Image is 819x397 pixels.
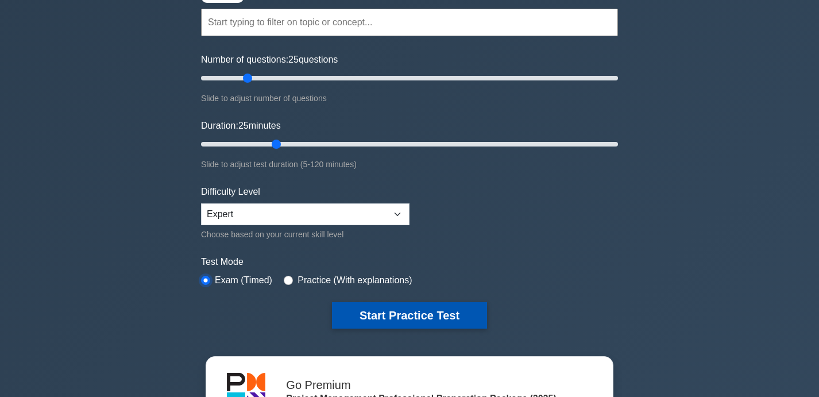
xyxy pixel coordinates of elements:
input: Start typing to filter on topic or concept... [201,9,618,36]
label: Test Mode [201,255,618,269]
label: Practice (With explanations) [298,273,412,287]
button: Start Practice Test [332,302,487,329]
label: Difficulty Level [201,185,260,199]
label: Number of questions: questions [201,53,338,67]
span: 25 [238,121,249,130]
label: Exam (Timed) [215,273,272,287]
label: Duration: minutes [201,119,281,133]
div: Slide to adjust number of questions [201,91,618,105]
div: Slide to adjust test duration (5-120 minutes) [201,157,618,171]
span: 25 [288,55,299,64]
div: Choose based on your current skill level [201,228,409,241]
